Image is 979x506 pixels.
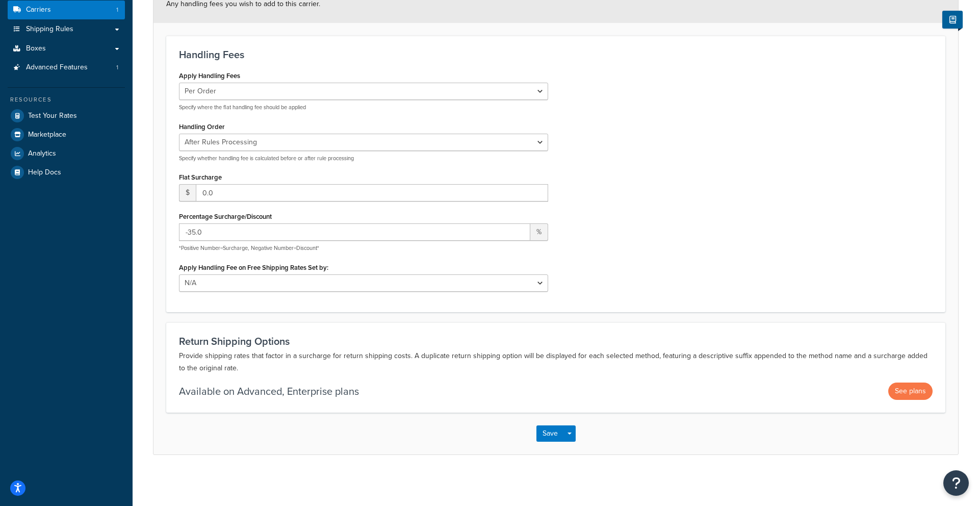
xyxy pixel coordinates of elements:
li: Carriers [8,1,125,19]
label: Handling Order [179,123,225,131]
span: Carriers [26,6,51,14]
h3: Handling Fees [179,49,933,60]
a: Shipping Rules [8,20,125,39]
span: Marketplace [28,131,66,139]
h3: Return Shipping Options [179,336,933,347]
span: Shipping Rules [26,25,73,34]
span: Test Your Rates [28,112,77,120]
p: Specify where the flat handling fee should be applied [179,104,548,111]
a: Marketplace [8,125,125,144]
span: $ [179,184,196,201]
label: Apply Handling Fee on Free Shipping Rates Set by: [179,264,328,271]
span: 1 [116,63,118,72]
a: Analytics [8,144,125,163]
label: Apply Handling Fees [179,72,240,80]
p: *Positive Number=Surcharge, Negative Number=Discount* [179,244,548,252]
a: Boxes [8,39,125,58]
button: See plans [888,383,933,400]
p: Specify whether handling fee is calculated before or after rule processing [179,155,548,162]
span: Advanced Features [26,63,88,72]
p: Available on Advanced, Enterprise plans [179,384,359,398]
a: Help Docs [8,163,125,182]
span: Boxes [26,44,46,53]
button: Save [536,425,564,442]
button: Open Resource Center [943,470,969,496]
span: Help Docs [28,168,61,177]
span: Analytics [28,149,56,158]
button: Show Help Docs [942,11,963,29]
a: Carriers1 [8,1,125,19]
label: Percentage Surcharge/Discount [179,213,272,220]
li: Advanced Features [8,58,125,77]
label: Flat Surcharge [179,173,222,181]
span: % [530,223,548,241]
p: Provide shipping rates that factor in a surcharge for return shipping costs. A duplicate return s... [179,350,933,374]
span: 1 [116,6,118,14]
a: Advanced Features1 [8,58,125,77]
a: Test Your Rates [8,107,125,125]
div: Resources [8,95,125,104]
